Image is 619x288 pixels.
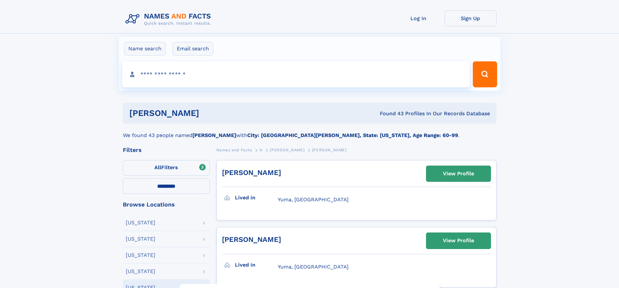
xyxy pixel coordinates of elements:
span: Yuma, [GEOGRAPHIC_DATA] [278,196,349,203]
span: Yuma, [GEOGRAPHIC_DATA] [278,264,349,270]
span: [PERSON_NAME] [312,148,347,152]
span: All [154,164,161,170]
input: search input [122,61,470,87]
span: [PERSON_NAME] [270,148,304,152]
div: View Profile [443,233,474,248]
div: Found 43 Profiles In Our Records Database [290,110,490,117]
div: Browse Locations [123,202,210,207]
b: City: [GEOGRAPHIC_DATA][PERSON_NAME], State: [US_STATE], Age Range: 60-99 [247,132,458,138]
div: Filters [123,147,210,153]
a: N [259,146,263,154]
div: [US_STATE] [126,236,155,242]
label: Filters [123,160,210,176]
h3: Lived in [235,192,278,203]
a: [PERSON_NAME] [222,235,281,244]
b: [PERSON_NAME] [192,132,236,138]
div: We found 43 people named with . [123,124,496,139]
span: N [259,148,263,152]
div: View Profile [443,166,474,181]
button: Search Button [473,61,497,87]
label: Name search [124,42,166,56]
a: View Profile [426,166,491,182]
a: Log In [393,10,445,26]
a: View Profile [426,233,491,248]
div: [US_STATE] [126,269,155,274]
h3: Lived in [235,259,278,270]
a: [PERSON_NAME] [270,146,304,154]
div: [US_STATE] [126,253,155,258]
img: Logo Names and Facts [123,10,216,28]
div: [US_STATE] [126,220,155,225]
a: Sign Up [445,10,496,26]
h1: [PERSON_NAME] [129,109,290,117]
label: Email search [173,42,213,56]
a: Names and Facts [216,146,252,154]
a: [PERSON_NAME] [222,169,281,177]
